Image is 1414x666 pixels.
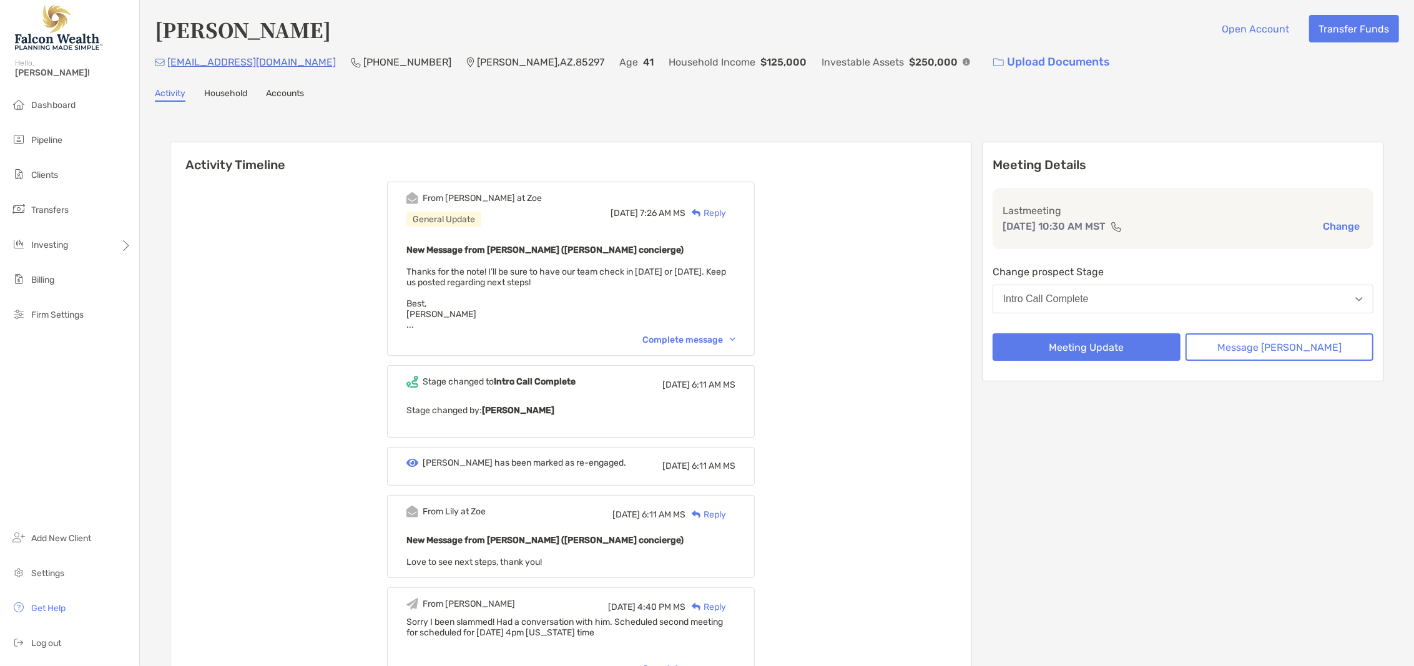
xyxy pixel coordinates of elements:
[692,380,735,390] span: 6:11 AM MS
[985,49,1118,76] a: Upload Documents
[643,54,654,70] p: 41
[31,135,62,145] span: Pipeline
[406,617,735,638] div: Sorry I been slammed! Had a conversation with him. Scheduled second meeting for scheduled for [DA...
[31,638,61,649] span: Log out
[15,5,102,50] img: Falcon Wealth Planning Logo
[170,142,971,172] h6: Activity Timeline
[31,100,76,110] span: Dashboard
[619,54,638,70] p: Age
[11,565,26,580] img: settings icon
[31,170,58,180] span: Clients
[11,530,26,545] img: add_new_client icon
[993,157,1373,173] p: Meeting Details
[963,58,970,66] img: Info Icon
[11,237,26,252] img: investing icon
[662,461,690,471] span: [DATE]
[466,57,474,67] img: Location Icon
[1003,293,1089,305] div: Intro Call Complete
[363,54,451,70] p: [PHONE_NUMBER]
[482,405,554,416] b: [PERSON_NAME]
[406,506,418,517] img: Event icon
[155,15,331,44] h4: [PERSON_NAME]
[730,338,735,341] img: Chevron icon
[406,245,684,255] b: New Message from [PERSON_NAME] ([PERSON_NAME] concierge)
[1003,218,1106,234] p: [DATE] 10:30 AM MST
[1003,203,1363,218] p: Last meeting
[167,54,336,70] p: [EMAIL_ADDRESS][DOMAIN_NAME]
[11,132,26,147] img: pipeline icon
[692,209,701,217] img: Reply icon
[406,192,418,204] img: Event icon
[685,508,726,521] div: Reply
[423,506,486,517] div: From Lily at Zoe
[406,212,481,227] div: General Update
[11,600,26,615] img: get-help icon
[822,54,904,70] p: Investable Assets
[1111,222,1122,232] img: communication type
[31,310,84,320] span: Firm Settings
[155,59,165,66] img: Email Icon
[31,568,64,579] span: Settings
[406,535,684,546] b: New Message from [PERSON_NAME] ([PERSON_NAME] concierge)
[642,509,685,520] span: 6:11 AM MS
[692,461,735,471] span: 6:11 AM MS
[31,275,54,285] span: Billing
[993,264,1373,280] p: Change prospect Stage
[909,54,958,70] p: $250,000
[494,376,576,387] b: Intro Call Complete
[204,88,247,102] a: Household
[642,335,735,345] div: Complete message
[406,376,418,388] img: Event icon
[685,600,726,614] div: Reply
[11,306,26,321] img: firm-settings icon
[406,557,542,567] span: Love to see next steps, thank you!
[637,602,685,612] span: 4:40 PM MS
[11,272,26,286] img: billing icon
[611,208,638,218] span: [DATE]
[266,88,304,102] a: Accounts
[351,57,361,67] img: Phone Icon
[31,205,69,215] span: Transfers
[15,67,132,78] span: [PERSON_NAME]!
[11,97,26,112] img: dashboard icon
[640,208,685,218] span: 7:26 AM MS
[11,635,26,650] img: logout icon
[406,267,726,330] span: Thanks for the note! I’ll be sure to have our team check in [DATE] or [DATE]. Keep us posted rega...
[31,533,91,544] span: Add New Client
[1319,220,1363,233] button: Change
[477,54,604,70] p: [PERSON_NAME] , AZ , 85297
[31,240,68,250] span: Investing
[662,380,690,390] span: [DATE]
[423,599,515,609] div: From [PERSON_NAME]
[423,376,576,387] div: Stage changed to
[406,598,418,610] img: Event icon
[993,333,1181,361] button: Meeting Update
[31,603,66,614] span: Get Help
[1309,15,1399,42] button: Transfer Funds
[1186,333,1373,361] button: Message [PERSON_NAME]
[608,602,636,612] span: [DATE]
[155,88,185,102] a: Activity
[1355,297,1363,301] img: Open dropdown arrow
[406,459,418,467] img: Event icon
[993,285,1373,313] button: Intro Call Complete
[685,207,726,220] div: Reply
[423,193,542,203] div: From [PERSON_NAME] at Zoe
[11,167,26,182] img: clients icon
[11,202,26,217] img: transfers icon
[1212,15,1299,42] button: Open Account
[669,54,755,70] p: Household Income
[406,403,735,418] p: Stage changed by:
[993,58,1004,67] img: button icon
[423,458,626,468] div: [PERSON_NAME] has been marked as re-engaged.
[612,509,640,520] span: [DATE]
[760,54,807,70] p: $125,000
[692,511,701,519] img: Reply icon
[692,603,701,611] img: Reply icon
